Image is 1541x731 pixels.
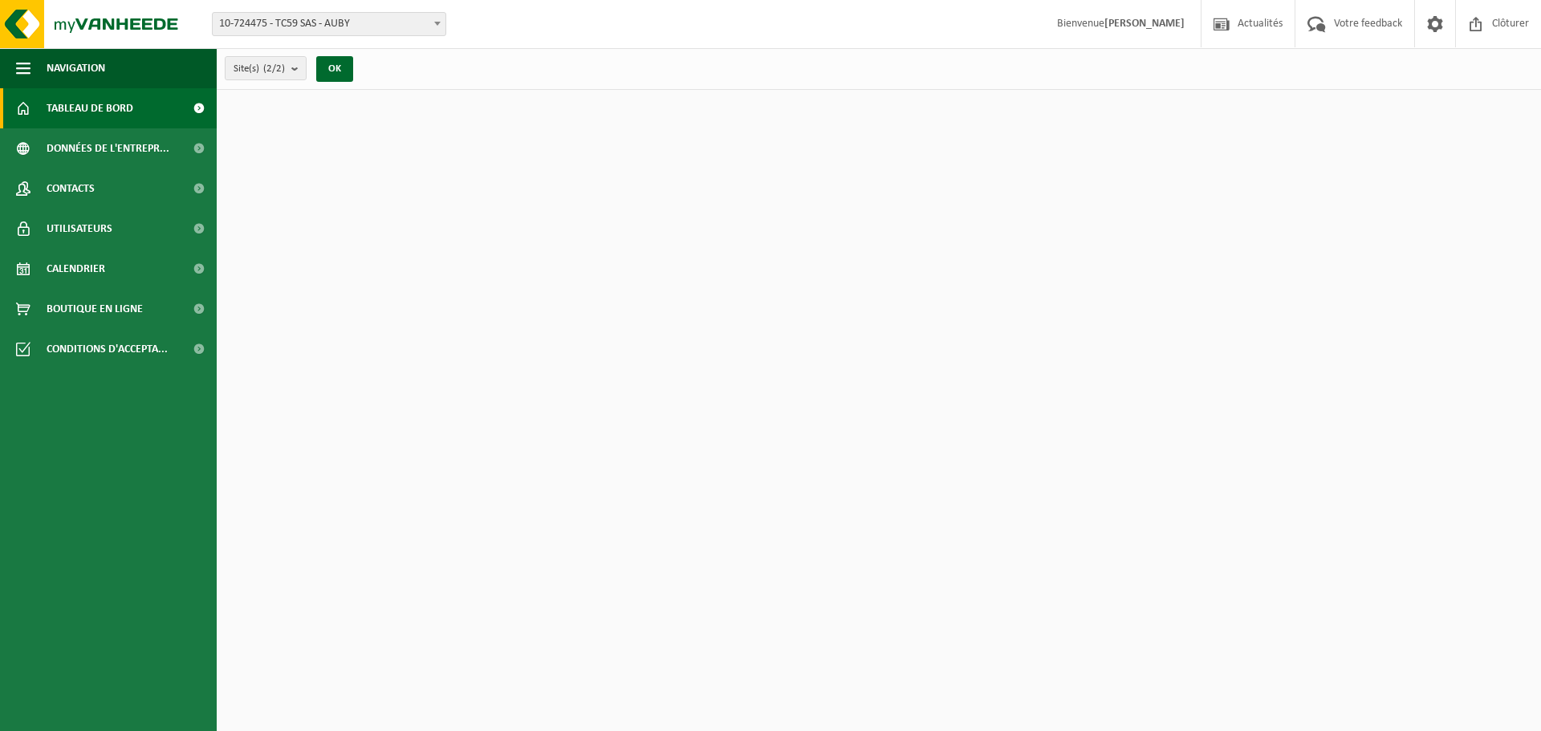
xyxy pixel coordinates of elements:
[212,12,446,36] span: 10-724475 - TC59 SAS - AUBY
[47,329,168,369] span: Conditions d'accepta...
[316,56,353,82] button: OK
[225,56,307,80] button: Site(s)(2/2)
[1104,18,1185,30] strong: [PERSON_NAME]
[263,63,285,74] count: (2/2)
[47,48,105,88] span: Navigation
[47,289,143,329] span: Boutique en ligne
[234,57,285,81] span: Site(s)
[47,128,169,169] span: Données de l'entrepr...
[47,249,105,289] span: Calendrier
[47,209,112,249] span: Utilisateurs
[213,13,445,35] span: 10-724475 - TC59 SAS - AUBY
[47,169,95,209] span: Contacts
[47,88,133,128] span: Tableau de bord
